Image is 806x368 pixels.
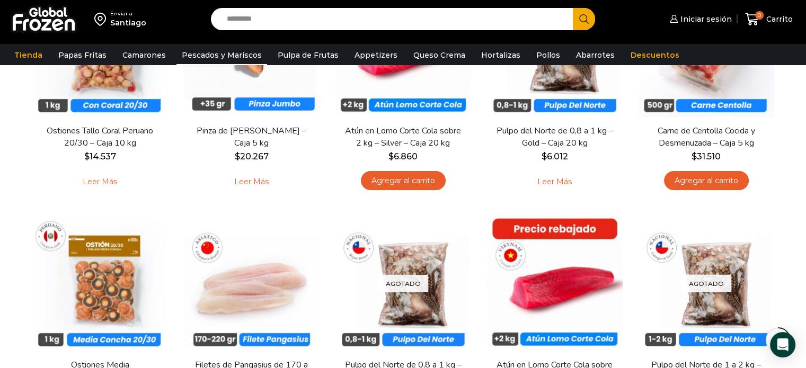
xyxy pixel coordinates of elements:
span: $ [692,151,697,161]
bdi: 20.267 [235,151,269,161]
a: Pollos [531,45,565,65]
p: Agotado [378,274,428,292]
button: Search button [573,8,595,30]
img: address-field-icon.svg [94,10,110,28]
a: Pescados y Mariscos [176,45,267,65]
bdi: 14.537 [84,151,116,161]
bdi: 6.012 [542,151,568,161]
a: Leé más sobre “Pinza de Jaiba Jumbo - Caja 5 kg” [218,171,285,193]
span: $ [235,151,240,161]
a: Carne de Centolla Cocida y Desmenuzada – Caja 5 kg [645,125,767,149]
a: Camarones [117,45,171,65]
span: Iniciar sesión [678,14,732,24]
bdi: 31.510 [692,151,721,161]
a: Atún en Lomo Corte Cola sobre 2 kg – Silver – Caja 20 kg [342,125,464,149]
a: 0 Carrito [742,7,795,32]
a: Pulpa de Frutas [272,45,344,65]
bdi: 6.860 [388,151,418,161]
p: Agotado [681,274,731,292]
div: Open Intercom Messenger [770,332,795,357]
span: $ [388,151,394,161]
span: Carrito [764,14,793,24]
a: Iniciar sesión [667,8,732,30]
a: Abarrotes [571,45,620,65]
a: Pulpo del Norte de 0,8 a 1 kg – Gold – Caja 20 kg [493,125,615,149]
a: Leé más sobre “Ostiones Tallo Coral Peruano 20/30 - Caja 10 kg” [66,171,134,193]
a: Agregar al carrito: “Carne de Centolla Cocida y Desmenuzada - Caja 5 kg” [664,171,749,191]
a: Leé más sobre “Pulpo del Norte de 0,8 a 1 kg - Gold - Caja 20 kg” [521,171,588,193]
div: Santiago [110,17,146,28]
a: Ostiones Tallo Coral Peruano 20/30 – Caja 10 kg [39,125,161,149]
span: $ [84,151,90,161]
a: Queso Crema [408,45,471,65]
a: Agregar al carrito: “Atún en Lomo Corte Cola sobre 2 kg - Silver - Caja 20 kg” [361,171,446,191]
a: Hortalizas [476,45,526,65]
span: 0 [755,11,764,20]
a: Descuentos [625,45,685,65]
a: Tienda [9,45,48,65]
a: Pinza de [PERSON_NAME] – Caja 5 kg [190,125,312,149]
a: Appetizers [349,45,403,65]
a: Papas Fritas [53,45,112,65]
div: Enviar a [110,10,146,17]
span: $ [542,151,547,161]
